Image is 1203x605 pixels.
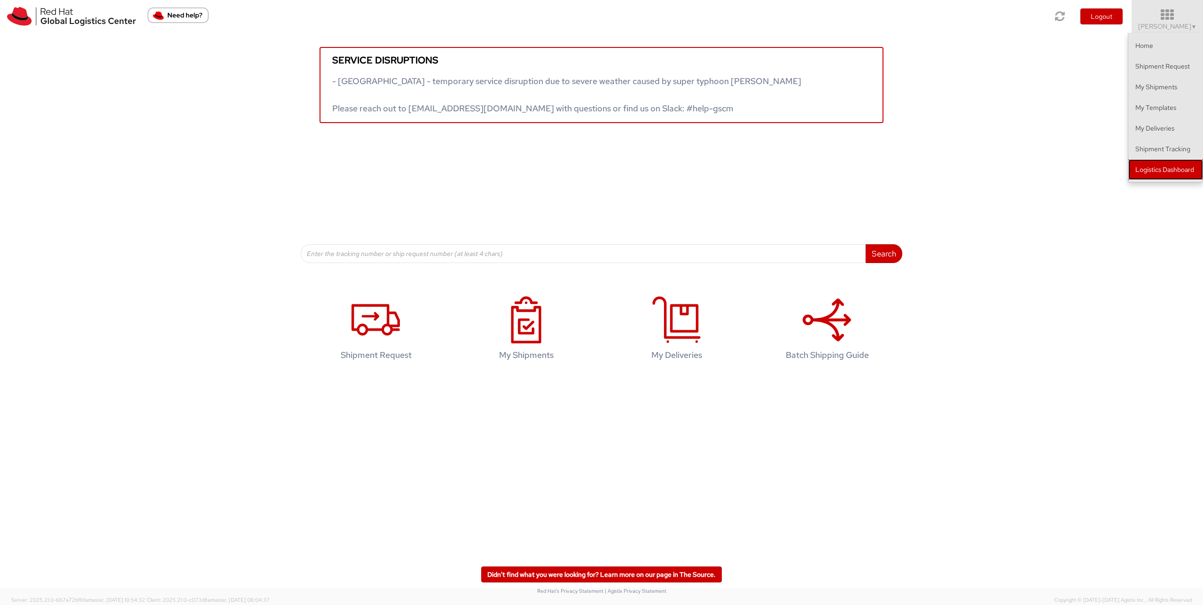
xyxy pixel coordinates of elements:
span: ▼ [1191,23,1197,31]
h4: Batch Shipping Guide [766,350,888,360]
a: Home [1128,35,1203,56]
button: Logout [1080,8,1123,24]
a: My Shipments [456,287,597,374]
span: master, [DATE] 08:04:37 [211,597,270,603]
a: Shipment Tracking [1128,139,1203,159]
input: Enter the tracking number or ship request number (at least 4 chars) [301,244,866,263]
h4: My Shipments [466,350,587,360]
a: Service disruptions - [GEOGRAPHIC_DATA] - temporary service disruption due to severe weather caus... [320,47,883,123]
a: Batch Shipping Guide [757,287,898,374]
a: My Templates [1128,97,1203,118]
span: [PERSON_NAME] [1138,22,1197,31]
a: My Deliveries [1128,118,1203,139]
a: Shipment Request [305,287,446,374]
span: Client: 2025.21.0-c073d8a [147,597,270,603]
img: rh-logistics-00dfa346123c4ec078e1.svg [7,7,136,26]
span: - [GEOGRAPHIC_DATA] - temporary service disruption due to severe weather caused by super typhoon ... [332,76,801,114]
a: Shipment Request [1128,56,1203,77]
a: Didn't find what you were looking for? Learn more on our page in The Source. [481,566,722,582]
a: Logistics Dashboard [1128,159,1203,180]
a: | Agistix Privacy Statement [605,588,666,594]
h5: Service disruptions [332,55,871,65]
span: master, [DATE] 10:54:32 [88,597,145,603]
a: Red Hat's Privacy Statement [537,588,603,594]
a: My Shipments [1128,77,1203,97]
a: My Deliveries [606,287,747,374]
button: Need help? [148,8,209,23]
button: Search [866,244,902,263]
h4: Shipment Request [315,350,437,360]
span: Server: 2025.21.0-667a72bf6fa [11,597,145,603]
h4: My Deliveries [616,350,737,360]
span: Copyright © [DATE]-[DATE] Agistix Inc., All Rights Reserved [1054,597,1192,604]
